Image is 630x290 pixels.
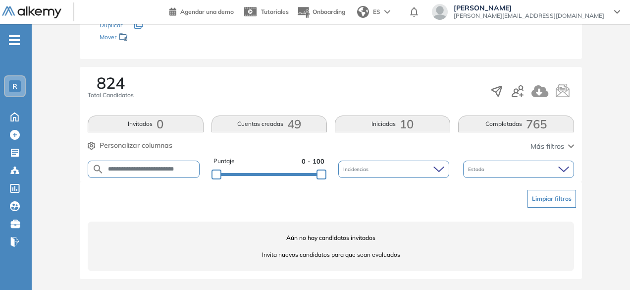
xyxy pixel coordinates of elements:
button: Cuentas creadas49 [211,116,327,132]
span: [PERSON_NAME] [454,4,604,12]
span: 0 - 100 [302,157,324,166]
button: Onboarding [297,1,345,23]
button: Personalizar columnas [88,140,172,151]
span: Invita nuevos candidatos para que sean evaluados [88,250,574,259]
img: SEARCH_ALT [92,163,104,175]
span: Incidencias [343,166,370,173]
span: 824 [97,75,125,91]
div: Incidencias [338,161,449,178]
span: Total Candidatos [88,91,134,100]
span: Aún no hay candidatos invitados [88,233,574,242]
img: world [357,6,369,18]
span: R [12,82,17,90]
span: Personalizar columnas [100,140,172,151]
button: Limpiar filtros [527,190,576,208]
span: [PERSON_NAME][EMAIL_ADDRESS][DOMAIN_NAME] [454,12,604,20]
i: - [9,39,20,41]
button: Invitados0 [88,116,203,132]
span: Tutoriales [261,8,289,15]
span: Puntaje [213,157,235,166]
a: Agendar una demo [169,5,234,17]
div: Estado [463,161,574,178]
button: Más filtros [530,141,574,152]
button: Completadas765 [458,116,574,132]
span: Agendar una demo [180,8,234,15]
span: ES [373,7,380,16]
img: arrow [384,10,390,14]
img: Logo [2,6,61,19]
span: Duplicar [100,21,122,29]
span: Onboarding [313,8,345,15]
span: Más filtros [530,141,564,152]
span: Estado [468,166,486,173]
div: Mover [100,29,199,47]
button: Iniciadas10 [335,116,450,132]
